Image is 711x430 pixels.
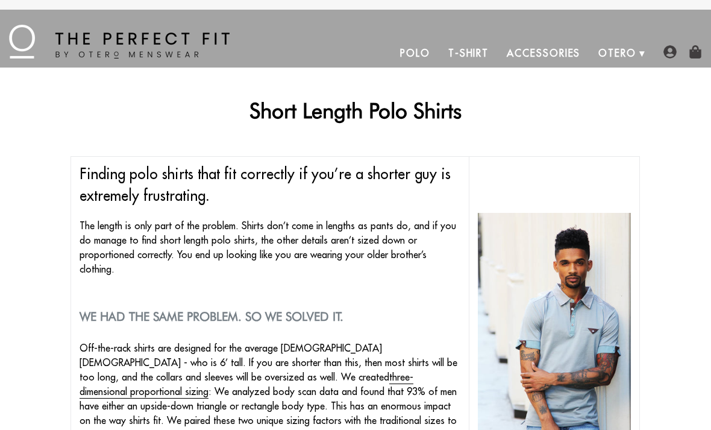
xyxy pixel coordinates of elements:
h1: Short Length Polo Shirts [70,98,640,123]
span: Finding polo shirts that fit correctly if you’re a shorter guy is extremely frustrating. [80,165,451,204]
img: user-account-icon.png [663,45,677,58]
a: T-Shirt [439,39,498,68]
a: Otero [589,39,645,68]
h2: We had the same problem. So we solved it. [80,309,460,324]
img: The Perfect Fit - by Otero Menswear - Logo [9,25,230,58]
a: Polo [391,39,439,68]
a: Accessories [498,39,589,68]
p: The length is only part of the problem. Shirts don’t come in lengths as pants do, and if you do m... [80,218,460,276]
img: shopping-bag-icon.png [689,45,702,58]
